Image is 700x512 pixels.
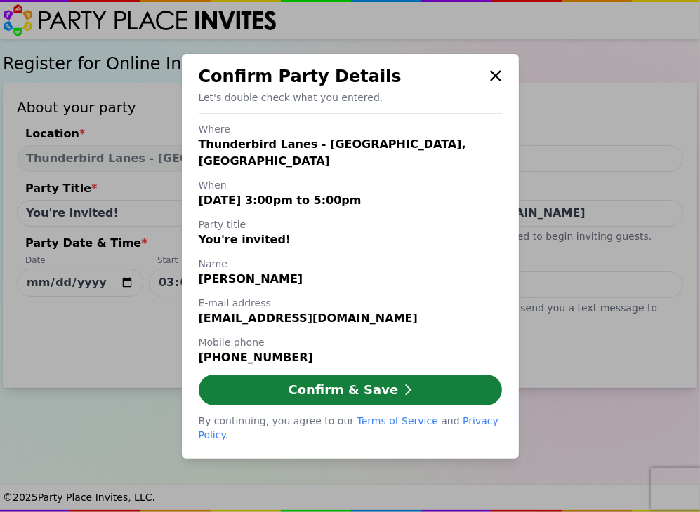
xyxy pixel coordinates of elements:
[199,65,484,88] div: Confirm Party Details
[357,415,438,426] a: Terms of Service
[199,90,502,105] p: Let's double check what you entered.
[199,192,502,209] div: [DATE] 3:00pm to 5:00pm
[199,310,502,327] div: [EMAIL_ADDRESS][DOMAIN_NAME]
[199,414,502,442] div: By continuing, you agree to our and .
[199,349,502,366] div: [PHONE_NUMBER]
[199,271,502,288] div: [PERSON_NAME]
[199,257,502,271] h3: Name
[199,375,502,405] button: Confirm & Save
[199,296,502,310] h3: E-mail address
[199,217,502,231] h3: Party title
[199,231,502,248] div: You're invited!
[199,335,502,349] h3: Mobile phone
[199,122,502,136] h3: Where
[199,178,502,192] h3: When
[199,136,502,170] div: Thunderbird Lanes - [GEOGRAPHIC_DATA], [GEOGRAPHIC_DATA]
